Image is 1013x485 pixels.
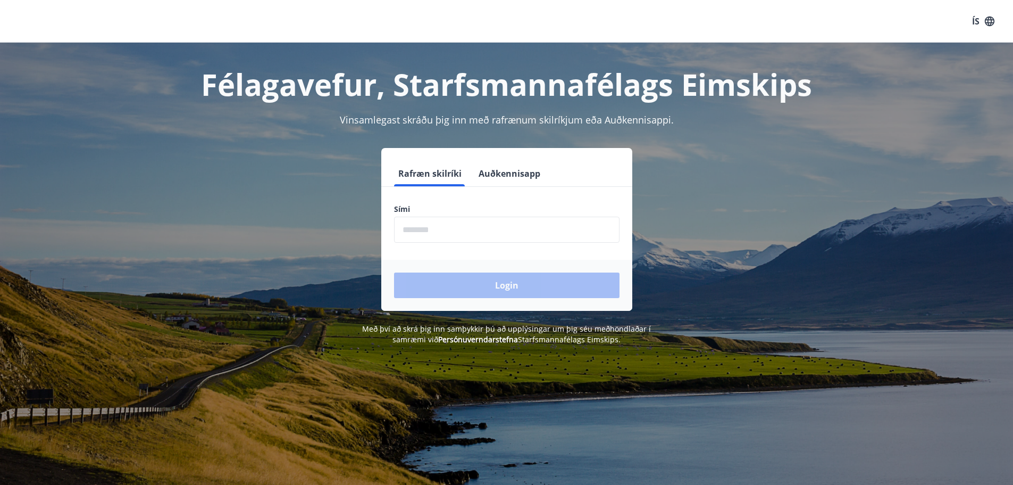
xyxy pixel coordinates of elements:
span: Vinsamlegast skráðu þig inn með rafrænum skilríkjum eða Auðkennisappi. [340,113,674,126]
span: Með því að skrá þig inn samþykkir þú að upplýsingar um þig séu meðhöndlaðar í samræmi við Starfsm... [362,324,651,344]
label: Sími [394,204,619,215]
button: Rafræn skilríki [394,161,466,186]
button: ÍS [966,12,1000,31]
button: Auðkennisapp [474,161,545,186]
a: Persónuverndarstefna [438,334,518,344]
h1: Félagavefur, Starfsmannafélags Eimskips [137,64,877,104]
